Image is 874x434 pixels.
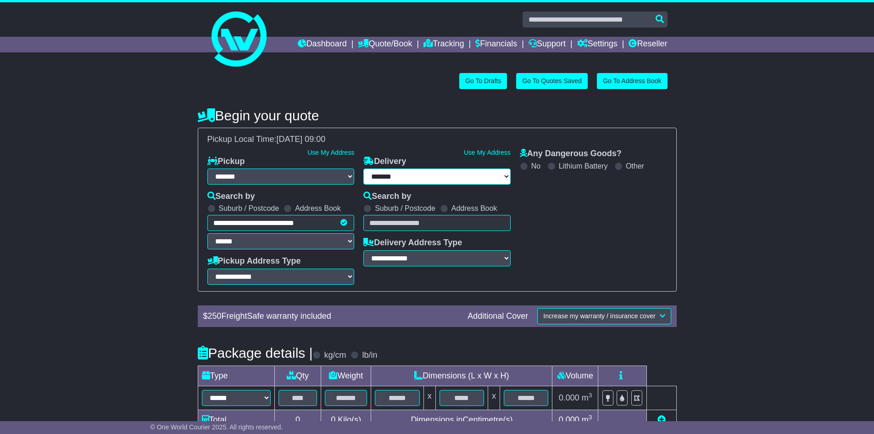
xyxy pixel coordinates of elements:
a: Use My Address [464,149,511,156]
td: x [488,386,500,410]
label: Address Book [451,204,497,213]
span: 250 [208,311,222,321]
button: Increase my warranty / insurance cover [537,308,671,324]
a: Reseller [629,37,667,52]
span: 0.000 [559,415,579,424]
td: Dimensions (L x W x H) [371,366,552,386]
td: Dimensions in Centimetre(s) [371,410,552,430]
div: $ FreightSafe warranty included [199,311,463,321]
span: [DATE] 09:00 [277,135,326,144]
label: kg/cm [324,350,346,361]
sup: 3 [589,414,592,421]
label: Pickup Address Type [207,256,301,266]
a: Support [529,37,566,52]
td: Volume [552,366,598,386]
label: Address Book [295,204,341,213]
sup: 3 [589,392,592,399]
label: Search by [207,192,255,202]
span: m [582,393,592,402]
span: Increase my warranty / insurance cover [543,312,655,320]
label: Suburb / Postcode [219,204,279,213]
h4: Begin your quote [198,108,677,123]
h4: Package details | [198,345,313,361]
label: Delivery Address Type [363,238,462,248]
label: No [531,162,540,170]
a: Go To Quotes Saved [516,73,588,89]
td: x [423,386,435,410]
td: Total [198,410,274,430]
label: Pickup [207,157,245,167]
td: 0 [274,410,321,430]
label: Search by [363,192,411,202]
div: Pickup Local Time: [203,135,672,145]
td: Kilo(s) [321,410,371,430]
td: Weight [321,366,371,386]
a: Dashboard [298,37,347,52]
span: 0 [331,415,335,424]
a: Quote/Book [358,37,412,52]
a: Go To Address Book [597,73,667,89]
td: Qty [274,366,321,386]
div: Additional Cover [463,311,533,321]
a: Use My Address [307,149,354,156]
td: Type [198,366,274,386]
label: Suburb / Postcode [375,204,435,213]
span: 0.000 [559,393,579,402]
label: Delivery [363,157,406,167]
a: Financials [475,37,517,52]
span: © One World Courier 2025. All rights reserved. [150,423,283,431]
a: Tracking [423,37,464,52]
label: Any Dangerous Goods? [520,149,622,159]
label: Lithium Battery [559,162,608,170]
label: lb/in [362,350,377,361]
label: Other [626,162,644,170]
a: Settings [577,37,618,52]
a: Add new item [657,415,666,424]
a: Go To Drafts [459,73,507,89]
span: m [582,415,592,424]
